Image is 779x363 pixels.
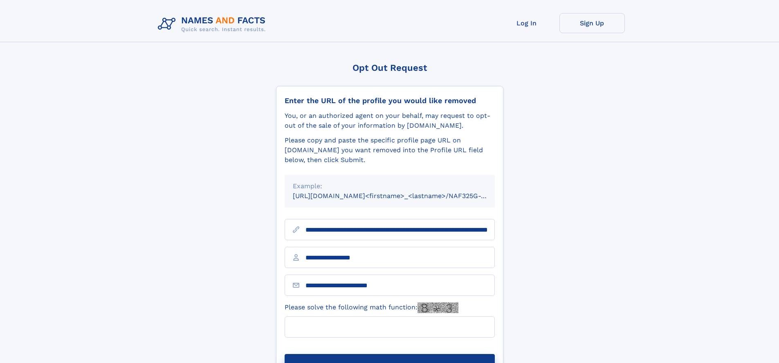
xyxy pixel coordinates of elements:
div: Please copy and paste the specific profile page URL on [DOMAIN_NAME] you want removed into the Pr... [285,135,495,165]
small: [URL][DOMAIN_NAME]<firstname>_<lastname>/NAF325G-xxxxxxxx [293,192,510,200]
a: Log In [494,13,559,33]
div: Opt Out Request [276,63,503,73]
a: Sign Up [559,13,625,33]
label: Please solve the following math function: [285,302,458,313]
img: Logo Names and Facts [155,13,272,35]
div: Enter the URL of the profile you would like removed [285,96,495,105]
div: Example: [293,181,487,191]
div: You, or an authorized agent on your behalf, may request to opt-out of the sale of your informatio... [285,111,495,131]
